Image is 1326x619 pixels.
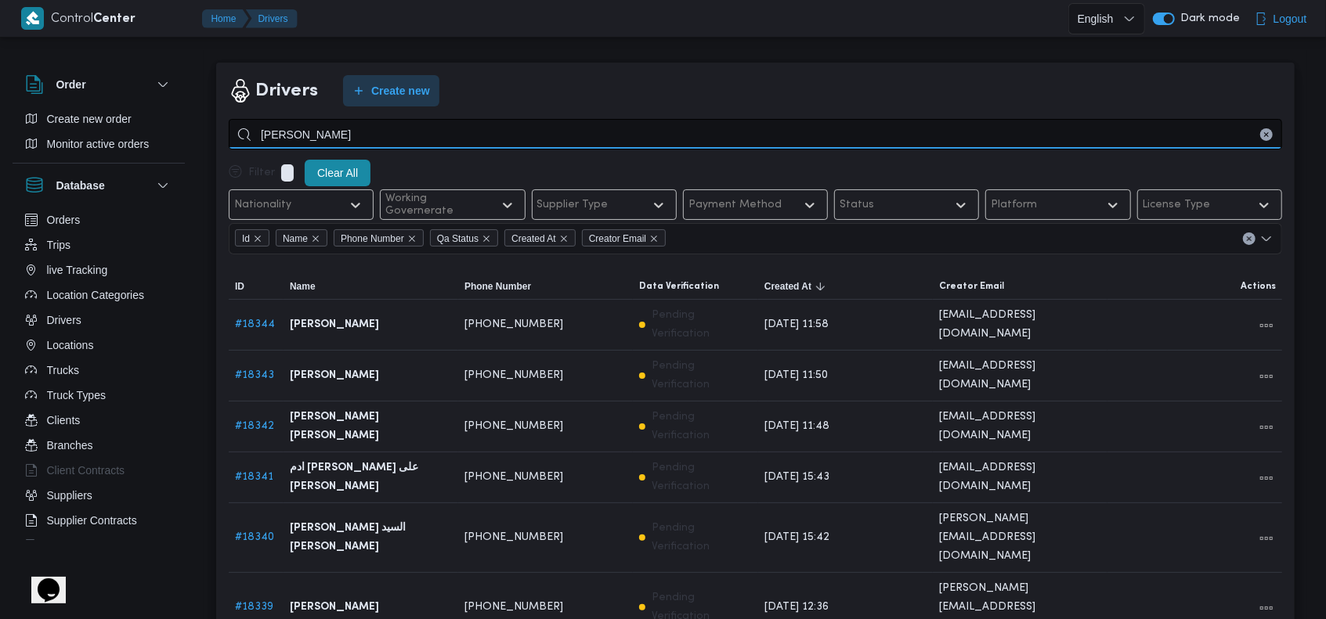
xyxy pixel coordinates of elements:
span: Trucks [47,361,79,380]
span: [PHONE_NUMBER] [464,366,563,385]
span: [PHONE_NUMBER] [464,528,563,547]
span: [EMAIL_ADDRESS][DOMAIN_NAME] [939,357,1101,394]
b: [PERSON_NAME] [290,598,379,617]
p: Pending Verification [652,459,752,496]
button: Devices [19,533,179,558]
span: Phone Number [334,229,424,247]
p: Pending Verification [652,306,752,344]
span: [EMAIL_ADDRESS][DOMAIN_NAME] [939,459,1101,496]
button: Name [284,274,458,299]
span: Actions [1241,280,1276,293]
a: #18339 [235,602,273,612]
svg: Sorted in descending order [815,280,827,293]
span: Create new order [47,110,132,128]
button: Logout [1248,3,1313,34]
p: Pending Verification [652,408,752,445]
span: live Tracking [47,261,108,279]
p: Filter [248,167,275,179]
span: Name [276,229,327,247]
button: Drivers [19,308,179,333]
span: Dark mode [1175,13,1241,25]
h3: Order [56,75,86,94]
button: Remove Phone Number from selection in this group [407,234,417,243]
button: Clear All [305,160,370,186]
button: live Tracking [19,257,179,283]
span: Truck Types [47,386,106,405]
span: Phone Number [341,230,404,247]
span: Qa Status [437,230,479,247]
button: Phone Number [458,274,633,299]
span: Clients [47,411,81,430]
button: Remove Creator Email from selection in this group [649,234,659,243]
span: [PHONE_NUMBER] [464,598,563,617]
a: #18341 [235,472,273,482]
span: [DATE] 15:42 [764,528,829,547]
button: Remove Id from selection in this group [253,234,262,243]
span: Devices [47,536,86,555]
button: Home [202,9,249,28]
input: Search... [229,119,1282,149]
div: Database [13,207,185,546]
div: Status [840,199,874,211]
button: Client Contracts [19,458,179,483]
b: Center [94,13,136,25]
span: Drivers [47,311,81,329]
span: Branches [47,436,93,455]
button: Created AtSorted in descending order [758,274,933,299]
button: All actions [1257,418,1276,437]
button: Create new order [19,106,179,131]
span: Data Verification [639,280,719,293]
h2: Drivers [255,77,318,105]
p: Pending Verification [652,519,752,556]
span: Created At [504,229,576,247]
span: Phone Number [464,280,531,293]
span: Creator Email [582,229,666,247]
button: Supplier Contracts [19,508,179,533]
div: Supplier Type [537,199,609,211]
span: Create new [371,81,430,100]
button: Order [25,75,172,94]
span: [PHONE_NUMBER] [464,417,563,436]
span: [DATE] 15:43 [764,468,829,487]
b: [PERSON_NAME] [PERSON_NAME] [290,408,452,445]
span: [DATE] 11:58 [764,315,829,334]
span: Trips [47,236,71,254]
span: [PERSON_NAME][EMAIL_ADDRESS][DOMAIN_NAME] [939,509,1101,566]
h3: Database [56,176,105,195]
span: Suppliers [47,486,92,505]
a: #18342 [235,421,274,431]
b: [PERSON_NAME] [290,315,379,334]
span: [DATE] 11:50 [764,366,828,385]
button: Trips [19,232,179,257]
button: Clear input [1260,128,1273,141]
span: Creator Email [939,280,1004,293]
button: Location Categories [19,283,179,308]
button: Remove Created At from selection in this group [559,234,569,243]
button: ID [229,274,284,299]
span: Monitor active orders [47,135,150,153]
button: Suppliers [19,483,179,508]
span: [DATE] 12:36 [764,598,829,617]
p: 0 [281,164,294,182]
b: [PERSON_NAME] السيد [PERSON_NAME] [290,519,452,556]
button: Clear input [1243,232,1256,245]
span: Client Contracts [47,461,125,480]
span: Supplier Contracts [47,511,137,530]
button: All actions [1257,469,1276,488]
p: Pending Verification [652,357,752,394]
span: Created At [511,230,556,247]
button: Locations [19,333,179,358]
button: Remove Name from selection in this group [311,234,320,243]
button: Open list of options [1260,232,1273,245]
button: All actions [1257,367,1276,386]
div: Platform [991,199,1037,211]
button: Create new [343,75,439,106]
span: Id [235,229,269,247]
span: Creator Email [589,230,646,247]
span: [EMAIL_ADDRESS][DOMAIN_NAME] [939,408,1101,445]
button: All actions [1257,599,1276,617]
button: Database [25,176,172,195]
span: [PHONE_NUMBER] [464,315,563,334]
span: ID [235,280,244,293]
